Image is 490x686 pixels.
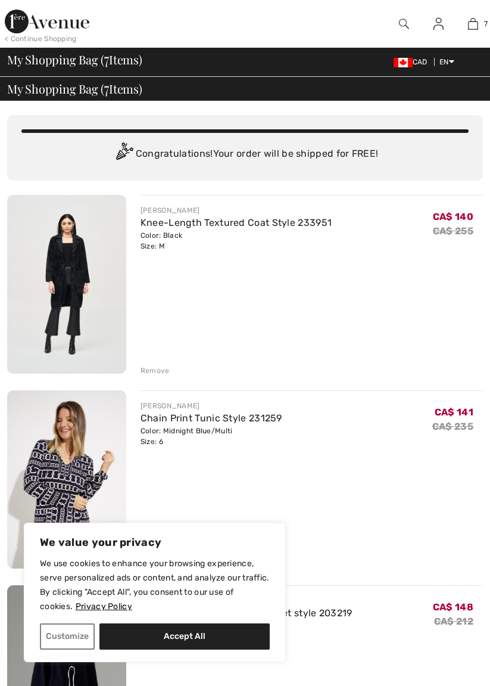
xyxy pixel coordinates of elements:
[433,207,473,222] span: CA$ 140
[75,601,133,612] a: Privacy Policy
[40,535,270,550] p: We value your privacy
[439,58,454,66] span: EN
[394,58,432,66] span: CAD
[435,402,473,418] span: CA$ 141
[394,58,413,67] img: Canadian Dollar
[141,230,332,252] div: Color: Black Size: M
[24,523,286,662] div: We value your privacy
[484,18,488,29] span: 7
[5,33,77,44] div: < Continue Shopping
[7,195,126,374] img: Knee-Length Textured Coat Style 233951
[40,557,270,614] p: We use cookies to enhance your browsing experience, serve personalized ads or content, and analyz...
[141,365,170,376] div: Remove
[141,426,282,447] div: Color: Midnight Blue/Multi Size: 6
[21,142,469,166] div: Congratulations! Your order will be shipped for FREE!
[112,142,136,166] img: Congratulation2.svg
[141,205,332,216] div: [PERSON_NAME]
[141,412,282,424] a: Chain Print Tunic Style 231259
[433,225,473,237] s: CA$ 255
[433,597,473,613] span: CA$ 148
[141,217,332,228] a: Knee-Length Textured Coat Style 233951
[104,51,109,66] span: 7
[399,17,409,31] img: search the website
[424,17,453,32] a: Sign In
[434,616,473,627] s: CA$ 212
[5,10,89,33] img: 1ère Avenue
[40,623,95,650] button: Customize
[456,17,489,31] a: 7
[433,17,444,31] img: My Info
[104,80,109,95] span: 7
[7,54,142,66] span: My Shopping Bag ( Items)
[7,83,142,95] span: My Shopping Bag ( Items)
[432,421,473,432] s: CA$ 235
[99,623,270,650] button: Accept All
[7,390,126,569] img: Chain Print Tunic Style 231259
[141,401,282,411] div: [PERSON_NAME]
[468,17,478,31] img: My Bag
